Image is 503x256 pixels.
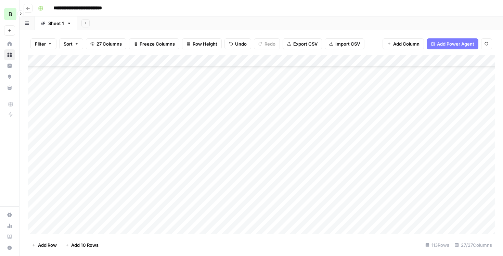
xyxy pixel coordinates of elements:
[129,38,179,49] button: Freeze Columns
[96,40,122,47] span: 27 Columns
[30,38,56,49] button: Filter
[393,40,420,47] span: Add Column
[64,40,73,47] span: Sort
[4,82,15,93] a: Your Data
[35,40,46,47] span: Filter
[4,242,15,253] button: Help + Support
[28,240,61,251] button: Add Row
[182,38,222,49] button: Row Height
[140,40,175,47] span: Freeze Columns
[4,209,15,220] a: Settings
[383,38,424,49] button: Add Column
[38,242,57,248] span: Add Row
[437,40,474,47] span: Add Power Agent
[427,38,478,49] button: Add Power Agent
[283,38,322,49] button: Export CSV
[61,240,103,251] button: Add 10 Rows
[254,38,280,49] button: Redo
[4,49,15,60] a: Browse
[9,10,12,18] span: B
[59,38,83,49] button: Sort
[325,38,364,49] button: Import CSV
[71,242,99,248] span: Add 10 Rows
[193,40,217,47] span: Row Height
[4,231,15,242] a: Learning Hub
[293,40,318,47] span: Export CSV
[4,220,15,231] a: Usage
[224,38,251,49] button: Undo
[86,38,126,49] button: 27 Columns
[35,16,77,30] a: Sheet 1
[4,60,15,71] a: Insights
[48,20,64,27] div: Sheet 1
[4,38,15,49] a: Home
[452,240,495,251] div: 27/27 Columns
[335,40,360,47] span: Import CSV
[4,71,15,82] a: Opportunities
[423,240,452,251] div: 113 Rows
[235,40,247,47] span: Undo
[4,5,15,23] button: Workspace: Blindspot
[265,40,275,47] span: Redo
